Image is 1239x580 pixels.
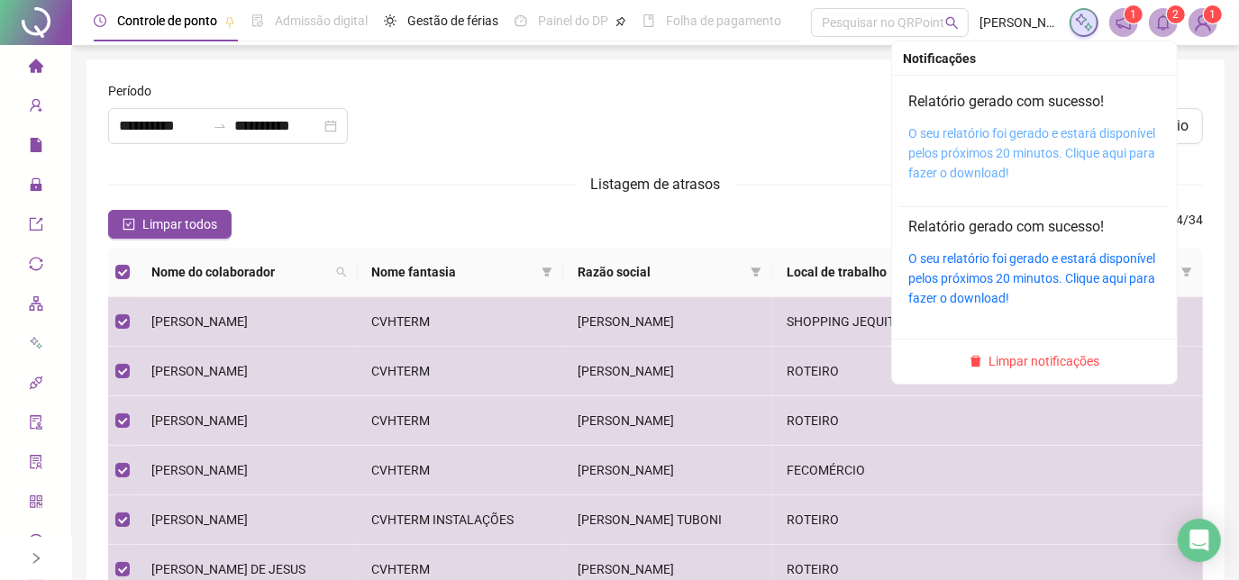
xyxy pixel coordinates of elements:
span: filter [1181,267,1192,277]
img: 80309 [1189,9,1216,36]
span: Local de trabalho [787,262,1174,282]
span: Gestão de férias [407,14,498,28]
span: apartment [29,288,43,324]
span: clock-circle [94,14,106,27]
span: qrcode [29,486,43,522]
span: bell [1155,14,1171,31]
span: lock [29,169,43,205]
span: swap-right [213,119,227,133]
td: [PERSON_NAME] [563,297,771,347]
span: Painel do DP [538,14,608,28]
span: [PERSON_NAME] DE JESUS [151,562,305,576]
span: search [336,267,347,277]
td: CVHTERM [358,347,564,396]
button: Limpar todos [108,210,232,239]
a: O seu relatório foi gerado e estará disponível pelos próximos 20 minutos. Clique aqui para fazer ... [908,126,1155,180]
span: sun [384,14,396,27]
span: [PERSON_NAME] [979,13,1059,32]
span: delete [970,355,982,367]
a: Relatório gerado com sucesso! [908,218,1104,235]
span: [PERSON_NAME] [151,314,248,329]
div: Open Intercom Messenger [1178,519,1221,562]
sup: 2 [1167,5,1185,23]
button: Limpar notificações [962,350,1107,372]
span: Controle de ponto [117,14,217,28]
span: file-done [251,14,264,27]
span: to [213,119,227,133]
span: 2 [1173,8,1180,21]
span: Período [108,81,151,101]
span: Listagem de atrasos [591,176,721,193]
span: notification [1116,14,1132,31]
span: book [642,14,655,27]
td: [PERSON_NAME] [563,446,771,495]
span: [PERSON_NAME] [151,463,248,477]
td: [PERSON_NAME] [563,396,771,446]
span: filter [747,258,765,285]
span: dashboard [515,14,527,27]
span: Admissão digital [275,14,368,28]
td: SHOPPING JEQUITIBA [772,297,1203,347]
span: filter [542,267,552,277]
span: [PERSON_NAME] [151,364,248,378]
span: filter [538,258,556,285]
span: Limpar todos [142,214,217,234]
a: O seu relatório foi gerado e estará disponível pelos próximos 20 minutos. Clique aqui para fazer ... [908,251,1155,305]
span: 1 [1131,8,1137,21]
td: CVHTERM INSTALAÇÕES [358,495,564,545]
span: right [30,552,42,565]
td: [PERSON_NAME] TUBONI [563,495,771,545]
span: check-square [123,218,135,231]
span: [PERSON_NAME] [151,512,248,527]
td: CVHTERM [358,297,564,347]
span: home [29,50,43,86]
span: 1 [1210,8,1216,21]
span: pushpin [615,16,626,27]
span: audit [29,407,43,443]
span: Razão social [578,262,742,282]
span: dollar [29,526,43,562]
td: ROTEIRO [772,495,1203,545]
td: CVHTERM [358,446,564,495]
span: search [333,258,351,285]
span: sync [29,249,43,285]
sup: 1 [1125,5,1143,23]
td: [PERSON_NAME] [563,347,771,396]
td: ROTEIRO [772,347,1203,396]
span: solution [29,447,43,483]
td: CVHTERM [358,396,564,446]
td: ROTEIRO [772,396,1203,446]
span: filter [1178,258,1196,285]
span: Limpar notificações [989,351,1100,371]
span: Nome fantasia [372,262,535,282]
span: Nome do colaborador [151,262,329,282]
span: [PERSON_NAME] [151,413,248,428]
span: api [29,367,43,403]
span: file [29,130,43,166]
span: pushpin [224,16,235,27]
td: FECOMÉRCIO [772,446,1203,495]
span: user-add [29,90,43,126]
span: Folha de pagamento [666,14,781,28]
img: sparkle-icon.fc2bf0ac1784a2077858766a79e2daf3.svg [1074,13,1094,32]
a: Relatório gerado com sucesso! [908,93,1104,110]
div: Notificações [903,49,1166,68]
span: export [29,209,43,245]
span: search [945,16,959,30]
span: filter [751,267,761,277]
sup: Atualize o seu contato no menu Meus Dados [1204,5,1222,23]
